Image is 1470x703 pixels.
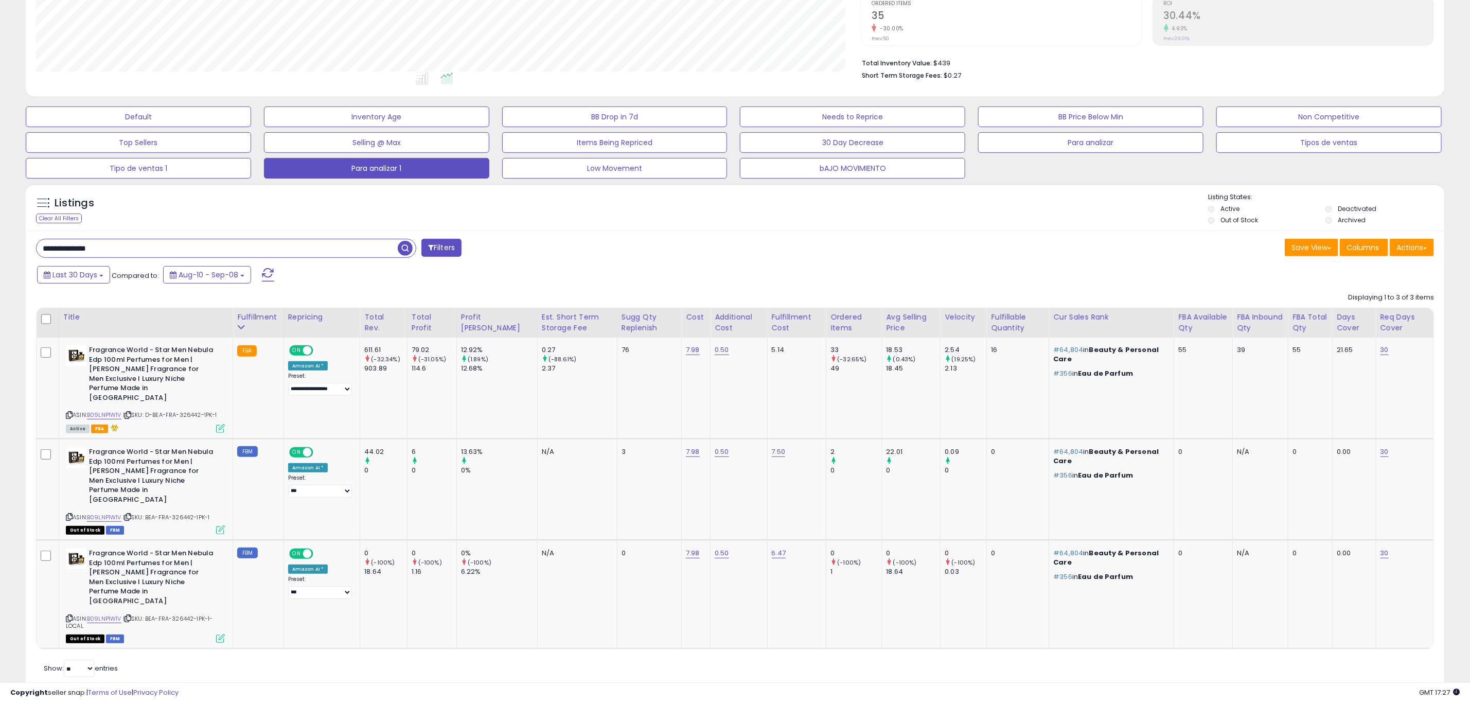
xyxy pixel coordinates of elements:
[991,345,1041,355] div: 16
[264,132,489,153] button: Selling @ Max
[715,447,729,457] a: 0.50
[502,158,728,179] button: Low Movement
[237,345,256,357] small: FBA
[89,549,214,608] b: Fragrance World - Star Men Nebula Edp 100ml Perfumes for Men | [PERSON_NAME] Fragrance for Men Ex...
[123,513,210,521] span: | SKU: BEA-FRA-326442-1PK-1
[461,567,537,576] div: 6.22%
[36,214,82,223] div: Clear All Filters
[872,10,1141,24] h2: 35
[412,447,456,456] div: 6
[617,308,681,338] th: Please note that this number is a calculation based on your required days of coverage and your ve...
[1216,107,1442,127] button: Non Competitive
[364,312,402,333] div: Total Rev.
[52,270,97,280] span: Last 30 Days
[837,355,866,363] small: (-32.65%)
[44,663,118,673] span: Show: entries
[830,312,877,333] div: Ordered Items
[1164,1,1433,7] span: ROI
[1220,204,1239,213] label: Active
[978,132,1203,153] button: Para analizar
[1053,345,1166,364] p: in
[26,107,251,127] button: Default
[108,424,119,431] i: hazardous material
[740,158,965,179] button: bAJO MOVIMIENTO
[1237,549,1280,558] div: N/A
[872,1,1141,7] span: Ordered Items
[978,107,1203,127] button: BB Price Below Min
[133,688,179,697] a: Privacy Policy
[87,614,121,623] a: B09LNP1W1V
[1338,216,1366,224] label: Archived
[461,549,537,558] div: 0%
[686,548,700,558] a: 7.98
[502,132,728,153] button: Items Being Repriced
[1178,549,1225,558] div: 0
[1285,239,1338,256] button: Save View
[1178,447,1225,456] div: 0
[288,474,352,497] div: Preset:
[715,345,729,355] a: 0.50
[622,549,674,558] div: 0
[945,364,986,373] div: 2.13
[106,526,125,535] span: FBM
[991,312,1044,333] div: Fulfillable Quantity
[715,548,729,558] a: 0.50
[991,549,1041,558] div: 0
[288,463,328,472] div: Amazon AI *
[1237,447,1280,456] div: N/A
[542,312,613,333] div: Est. Short Term Storage Fee
[1340,239,1388,256] button: Columns
[26,158,251,179] button: Tipo de ventas 1
[1053,470,1072,480] span: #356
[91,425,109,433] span: FBA
[1053,572,1072,582] span: #356
[290,550,303,558] span: ON
[1347,242,1379,253] span: Columns
[887,364,941,373] div: 18.45
[66,447,225,533] div: ASIN:
[1337,549,1368,558] div: 0.00
[364,466,406,475] div: 0
[66,425,90,433] span: All listings currently available for purchase on Amazon
[412,549,456,558] div: 0
[876,25,904,32] small: -30.00%
[412,466,456,475] div: 0
[1168,25,1188,32] small: 4.93%
[364,447,406,456] div: 44.02
[1380,345,1389,355] a: 30
[1292,312,1328,333] div: FBA Total Qty
[290,346,303,355] span: ON
[311,346,328,355] span: OFF
[1237,312,1284,333] div: FBA inbound Qty
[66,526,104,535] span: All listings that are currently out of stock and unavailable for purchase on Amazon
[1164,10,1433,24] h2: 30.44%
[421,239,462,257] button: Filters
[945,466,986,475] div: 0
[66,345,86,366] img: 41OWH+exKsL._SL40_.jpg
[364,549,406,558] div: 0
[237,312,279,323] div: Fulfillment
[290,448,303,457] span: ON
[945,312,982,323] div: Velocity
[862,56,1426,68] li: $439
[412,345,456,355] div: 79.02
[418,558,442,567] small: (-100%)
[1078,470,1133,480] span: Eau de Parfum
[887,312,936,333] div: Avg Selling Price
[87,411,121,419] a: B09LNP1W1V
[418,355,446,363] small: (-31.05%)
[371,558,395,567] small: (-100%)
[364,364,406,373] div: 903.89
[461,312,533,333] div: Profit [PERSON_NAME]
[66,614,213,630] span: | SKU: BEA-FRA-326442-1PK-1-LOCAL
[772,345,819,355] div: 5.14
[887,567,941,576] div: 18.64
[237,446,257,457] small: FBM
[1178,312,1228,333] div: FBA Available Qty
[112,271,159,280] span: Compared to:
[862,59,932,67] b: Total Inventory Value:
[945,549,986,558] div: 0
[1053,345,1159,364] span: Beauty & Personal Care
[944,71,961,80] span: $0.27
[1053,447,1166,466] p: in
